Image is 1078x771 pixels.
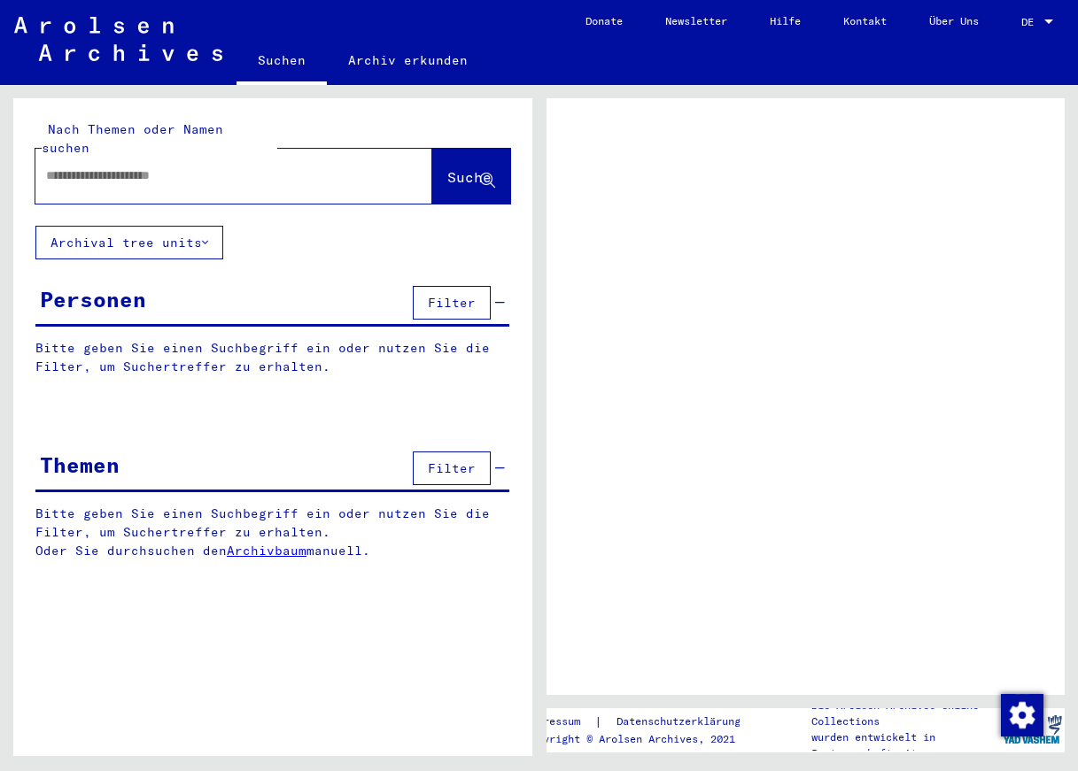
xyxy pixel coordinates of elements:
[14,17,222,61] img: Arolsen_neg.svg
[602,713,762,731] a: Datenschutzerklärung
[524,713,762,731] div: |
[42,121,223,156] mat-label: Nach Themen oder Namen suchen
[428,295,476,311] span: Filter
[35,505,510,560] p: Bitte geben Sie einen Suchbegriff ein oder nutzen Sie die Filter, um Suchertreffer zu erhalten. O...
[1001,694,1043,736] img: Zustimmung ändern
[237,39,327,85] a: Suchen
[428,460,476,476] span: Filter
[35,339,509,376] p: Bitte geben Sie einen Suchbegriff ein oder nutzen Sie die Filter, um Suchertreffer zu erhalten.
[524,731,762,747] p: Copyright © Arolsen Archives, 2021
[1021,16,1041,28] span: DE
[40,283,146,315] div: Personen
[524,713,594,731] a: Impressum
[413,286,491,320] button: Filter
[432,149,510,204] button: Suche
[35,226,223,259] button: Archival tree units
[40,449,120,481] div: Themen
[1000,693,1043,736] div: Zustimmung ändern
[811,729,999,761] p: wurden entwickelt in Partnerschaft mit
[447,168,492,186] span: Suche
[811,698,999,729] p: Die Arolsen Archives Online-Collections
[327,39,489,81] a: Archiv erkunden
[413,451,491,485] button: Filter
[227,543,306,559] a: Archivbaum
